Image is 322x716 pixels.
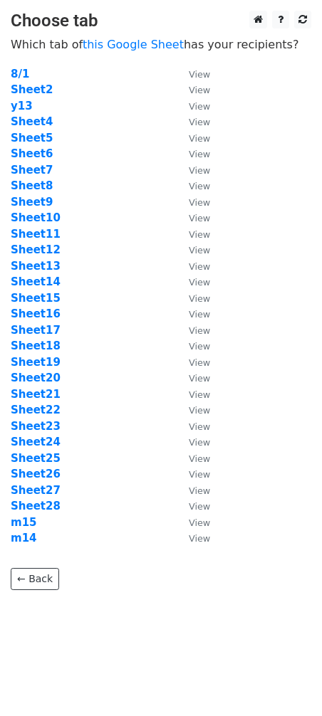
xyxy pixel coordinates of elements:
small: View [189,517,210,528]
a: View [175,436,210,448]
strong: Sheet20 [11,372,61,384]
a: View [175,356,210,369]
a: this Google Sheet [83,38,184,51]
small: View [189,277,210,288]
a: y13 [11,100,33,112]
small: View [189,69,210,80]
a: View [175,211,210,224]
a: Sheet14 [11,275,61,288]
a: View [175,388,210,401]
a: View [175,452,210,465]
a: Sheet10 [11,211,61,224]
p: Which tab of has your recipients? [11,37,311,52]
a: Sheet7 [11,164,53,177]
a: View [175,260,210,273]
a: View [175,100,210,112]
a: Sheet21 [11,388,61,401]
a: View [175,420,210,433]
a: View [175,132,210,144]
small: View [189,373,210,384]
small: View [189,149,210,159]
a: Sheet28 [11,500,61,512]
a: View [175,339,210,352]
small: View [189,421,210,432]
a: 8/1 [11,68,29,80]
strong: Sheet8 [11,179,53,192]
small: View [189,261,210,272]
a: Sheet22 [11,404,61,416]
small: View [189,101,210,112]
a: Sheet23 [11,420,61,433]
a: View [175,68,210,80]
h3: Choose tab [11,11,311,31]
a: Sheet15 [11,292,61,305]
small: View [189,293,210,304]
a: View [175,324,210,337]
a: Sheet5 [11,132,53,144]
small: View [189,229,210,240]
small: View [189,389,210,400]
a: View [175,500,210,512]
small: View [189,437,210,448]
a: View [175,164,210,177]
a: View [175,484,210,497]
a: Sheet2 [11,83,53,96]
a: Sheet11 [11,228,61,241]
a: Sheet26 [11,468,61,480]
a: View [175,275,210,288]
a: View [175,228,210,241]
small: View [189,197,210,208]
small: View [189,325,210,336]
strong: Sheet9 [11,196,53,209]
a: Sheet12 [11,243,61,256]
small: View [189,469,210,480]
a: Sheet16 [11,307,61,320]
a: View [175,532,210,544]
small: View [189,501,210,512]
a: View [175,404,210,416]
a: View [175,468,210,480]
a: m14 [11,532,37,544]
small: View [189,309,210,320]
a: View [175,292,210,305]
a: m15 [11,516,37,529]
a: View [175,372,210,384]
a: Sheet18 [11,339,61,352]
small: View [189,405,210,416]
a: Sheet4 [11,115,53,128]
a: Sheet6 [11,147,53,160]
a: Sheet19 [11,356,61,369]
small: View [189,181,210,191]
small: View [189,341,210,352]
a: Sheet25 [11,452,61,465]
a: View [175,307,210,320]
a: Sheet13 [11,260,61,273]
a: Sheet17 [11,324,61,337]
strong: Sheet24 [11,436,61,448]
small: View [189,357,210,368]
a: View [175,179,210,192]
a: ← Back [11,568,59,590]
small: View [189,485,210,496]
